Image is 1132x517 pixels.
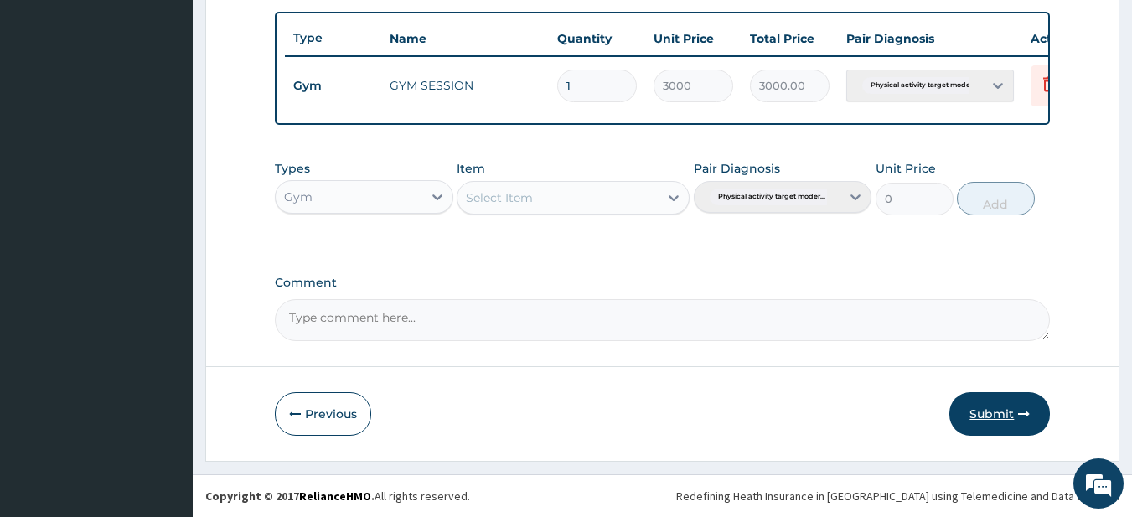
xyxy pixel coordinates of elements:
label: Unit Price [876,160,936,177]
button: Previous [275,392,371,436]
label: Comment [275,276,1051,290]
th: Quantity [549,22,645,55]
td: GYM SESSION [381,69,549,102]
label: Types [275,162,310,176]
textarea: Type your message and hit 'Enter' [8,341,319,400]
span: We're online! [97,153,231,322]
div: Minimize live chat window [275,8,315,49]
div: Gym [284,189,313,205]
td: Gym [285,70,381,101]
div: Select Item [466,189,533,206]
th: Unit Price [645,22,742,55]
button: Add [957,182,1035,215]
footer: All rights reserved. [193,474,1132,517]
label: Item [457,160,485,177]
label: Pair Diagnosis [694,160,780,177]
strong: Copyright © 2017 . [205,489,375,504]
th: Type [285,23,381,54]
th: Actions [1022,22,1106,55]
th: Name [381,22,549,55]
button: Submit [949,392,1050,436]
a: RelianceHMO [299,489,371,504]
img: d_794563401_company_1708531726252_794563401 [31,84,68,126]
div: Chat with us now [87,94,282,116]
th: Pair Diagnosis [838,22,1022,55]
th: Total Price [742,22,838,55]
div: Redefining Heath Insurance in [GEOGRAPHIC_DATA] using Telemedicine and Data Science! [676,488,1119,504]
